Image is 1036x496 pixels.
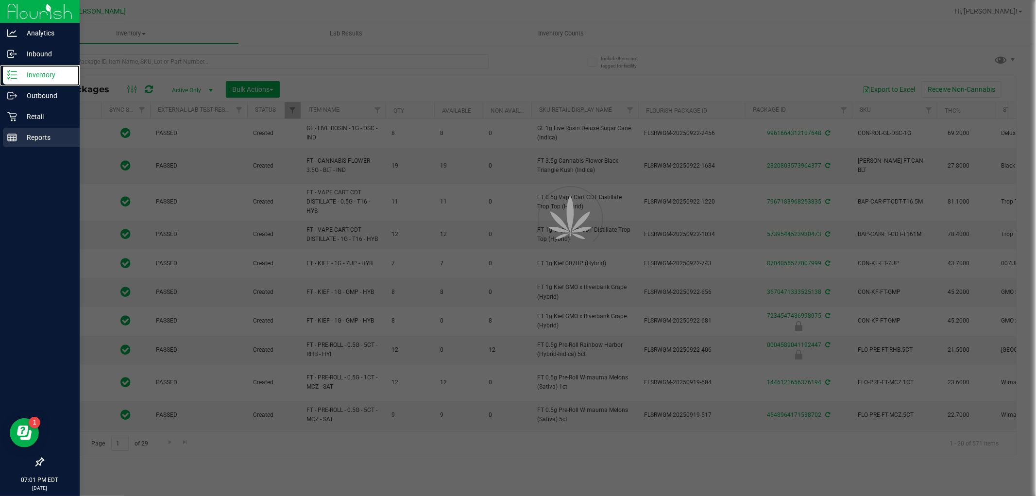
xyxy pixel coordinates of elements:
inline-svg: Reports [7,133,17,142]
p: Retail [17,111,75,122]
p: [DATE] [4,484,75,492]
p: Reports [17,132,75,143]
p: 07:01 PM EDT [4,476,75,484]
p: Inbound [17,48,75,60]
inline-svg: Inbound [7,49,17,59]
p: Analytics [17,27,75,39]
p: Outbound [17,90,75,102]
inline-svg: Inventory [7,70,17,80]
inline-svg: Analytics [7,28,17,38]
p: Inventory [17,69,75,81]
iframe: Resource center [10,418,39,447]
inline-svg: Outbound [7,91,17,101]
inline-svg: Retail [7,112,17,121]
iframe: Resource center unread badge [29,417,40,428]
